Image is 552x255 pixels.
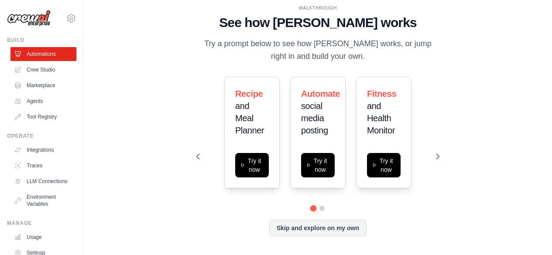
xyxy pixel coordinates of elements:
[367,101,395,135] span: and Health Monitor
[301,89,340,99] span: Automate
[196,5,439,11] div: WALKTHROUGH
[10,159,76,173] a: Traces
[367,153,401,177] button: Try it now
[7,220,76,227] div: Manage
[301,153,335,177] button: Try it now
[10,190,76,211] a: Environment Variables
[10,110,76,124] a: Tool Registry
[10,230,76,244] a: Usage
[235,89,263,99] span: Recipe
[301,101,328,135] span: social media posting
[235,153,269,177] button: Try it now
[269,220,367,236] button: Skip and explore on my own
[10,174,76,188] a: LLM Connections
[10,94,76,108] a: Agents
[10,47,76,61] a: Automations
[7,133,76,139] div: Operate
[367,89,396,99] span: Fitness
[7,37,76,44] div: Build
[10,78,76,92] a: Marketplace
[196,37,439,63] p: Try a prompt below to see how [PERSON_NAME] works, or jump right in and build your own.
[196,15,439,31] h1: See how [PERSON_NAME] works
[7,10,51,27] img: Logo
[10,63,76,77] a: Crew Studio
[235,101,264,135] span: and Meal Planner
[508,213,552,255] iframe: Chat Widget
[10,143,76,157] a: Integrations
